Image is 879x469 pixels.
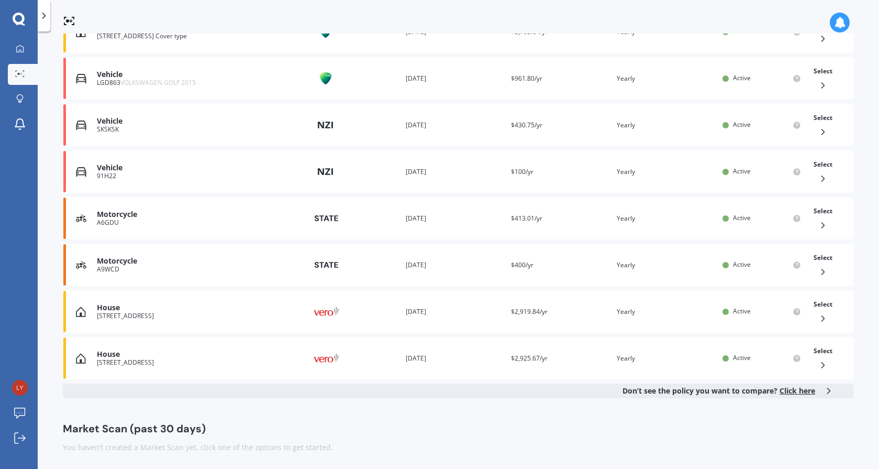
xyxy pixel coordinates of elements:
[814,67,832,75] span: Select
[97,163,292,172] div: Vehicle
[97,70,292,79] div: Vehicle
[300,69,352,89] img: MAS
[76,167,86,177] img: Vehicle
[97,126,292,133] div: SKSKSK
[97,303,292,312] div: House
[97,257,292,266] div: Motorcycle
[733,73,751,82] span: Active
[406,260,503,270] div: [DATE]
[97,219,292,226] div: A6GDU
[511,307,548,316] span: $2,919.84/yr
[733,353,751,362] span: Active
[814,300,832,309] span: Select
[814,346,832,355] span: Select
[300,348,352,368] img: Vero
[120,78,196,87] span: VOLKSWAGEN GOLF 2015
[76,307,86,317] img: House
[617,120,714,130] div: Yearly
[97,312,292,320] div: [STREET_ADDRESS]
[12,380,28,396] img: c17726d9ddfa77d4e92f6cbc74801e58
[76,353,86,364] img: House
[76,120,86,130] img: Vehicle
[63,423,854,434] div: Market Scan (past 30 days)
[300,256,352,275] img: State
[97,117,292,126] div: Vehicle
[511,167,533,176] span: $100/yr
[814,206,832,215] span: Select
[511,214,542,223] span: $413.01/yr
[300,162,352,182] img: NZI
[511,260,533,269] span: $400/yr
[406,353,503,364] div: [DATE]
[814,160,832,169] span: Select
[300,302,352,322] img: Vero
[406,167,503,177] div: [DATE]
[406,120,503,130] div: [DATE]
[733,120,751,129] span: Active
[733,167,751,176] span: Active
[617,213,714,224] div: Yearly
[300,209,352,228] img: State
[814,253,832,262] span: Select
[617,167,714,177] div: Yearly
[511,354,548,363] span: $2,925.67/yr
[97,79,292,86] div: LGD863
[617,353,714,364] div: Yearly
[76,73,86,84] img: Vehicle
[511,27,548,36] span: $3,705.64/yr
[406,213,503,224] div: [DATE]
[814,113,832,122] span: Select
[511,121,542,129] span: $430.75/yr
[76,213,86,224] img: Motorcycle
[97,210,292,219] div: Motorcycle
[617,260,714,270] div: Yearly
[617,73,714,84] div: Yearly
[97,32,292,40] div: [STREET_ADDRESS] Cover type
[617,307,714,317] div: Yearly
[733,260,751,269] span: Active
[76,260,86,270] img: Motorcycle
[97,350,292,359] div: House
[97,266,292,273] div: A9WCD
[97,359,292,366] div: [STREET_ADDRESS]
[406,73,503,84] div: [DATE]
[300,115,352,135] img: NZI
[733,213,751,222] span: Active
[406,307,503,317] div: [DATE]
[733,307,751,315] span: Active
[511,74,542,83] span: $961.80/yr
[63,442,854,453] div: You haven’t created a Market Scan yet, click one of the options to get started.
[622,386,815,396] b: Don’t see the policy you want to compare?
[780,386,815,396] span: Click here
[97,172,292,180] div: 91H22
